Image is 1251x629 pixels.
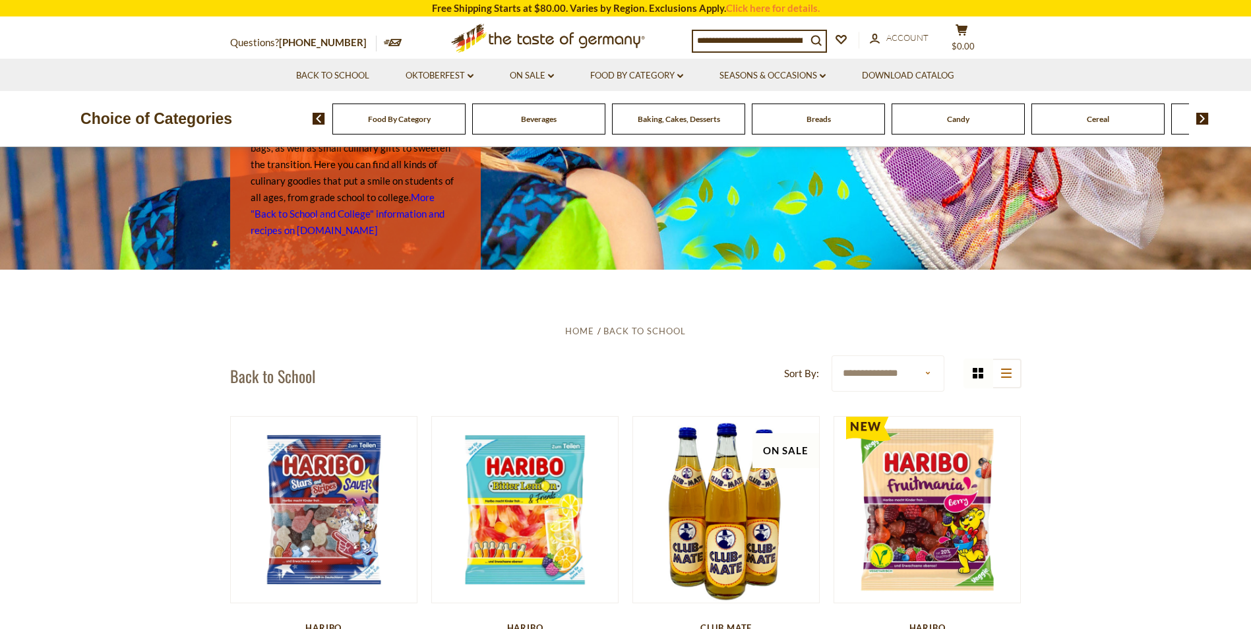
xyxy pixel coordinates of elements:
a: Oktoberfest [406,69,473,83]
img: Club Mate Energy Soft Drink with Yerba Mate Tea, 6 bottles - SALE [633,417,820,603]
span: Account [886,32,929,43]
button: $0.00 [942,24,982,57]
a: Breads [807,114,831,124]
img: Haribo "Stars and Stripes” Sour Gummies, 175g - Made in Germany [231,417,417,603]
a: Beverages [521,114,557,124]
a: Cereal [1087,114,1109,124]
a: Baking, Cakes, Desserts [638,114,720,124]
a: More "Back to School and College" information and recipes on [DOMAIN_NAME] [251,191,444,236]
label: Sort By: [784,365,819,382]
img: Haribo Fruitmania Berry Gummies, 160g - Made in Germany [834,417,1021,603]
a: On Sale [510,69,554,83]
a: Account [870,31,929,45]
a: Back to School [603,326,686,336]
a: Candy [947,114,969,124]
a: Download Catalog [862,69,954,83]
a: Home [565,326,594,336]
img: next arrow [1196,113,1209,125]
a: Food By Category [590,69,683,83]
a: [PHONE_NUMBER] [279,36,367,48]
a: Back to School [296,69,369,83]
p: Questions? [230,34,377,51]
p: It is a custom in [GEOGRAPHIC_DATA] to present first-graders with a cone-shaped, decorative bag, ... [251,57,460,239]
span: $0.00 [952,41,975,51]
h1: Back to School [230,366,316,386]
img: Haribo "Bitter Lemon & Friends” Gummy, 160g - Made in Germany [432,417,619,603]
a: Seasons & Occasions [719,69,826,83]
a: Food By Category [368,114,431,124]
img: previous arrow [313,113,325,125]
a: Click here for details. [726,2,820,14]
